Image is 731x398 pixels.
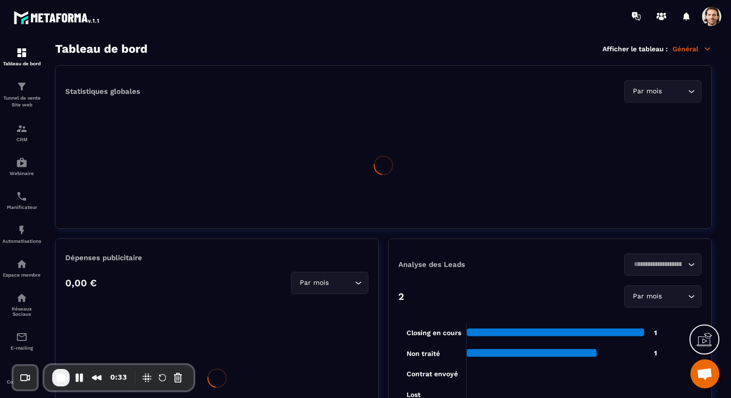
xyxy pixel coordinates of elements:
[331,278,352,288] input: Search for option
[398,291,404,302] p: 2
[407,350,440,357] tspan: Non traité
[297,278,331,288] span: Par mois
[664,291,686,302] input: Search for option
[407,329,461,337] tspan: Closing en cours
[16,258,28,270] img: automations
[2,285,41,324] a: social-networksocial-networkRéseaux Sociaux
[2,324,41,358] a: emailemailE-mailing
[2,272,41,278] p: Espace membre
[690,359,719,388] div: Ouvrir le chat
[16,191,28,202] img: scheduler
[55,42,147,56] h3: Tableau de bord
[16,81,28,92] img: formation
[2,205,41,210] p: Planificateur
[407,370,458,378] tspan: Contrat envoyé
[2,40,41,74] a: formationformationTableau de bord
[673,44,712,53] p: Général
[2,149,41,183] a: automationsautomationsWebinaire
[291,272,368,294] div: Search for option
[624,285,702,308] div: Search for option
[2,171,41,176] p: Webinaire
[398,260,550,269] p: Analyse des Leads
[16,47,28,59] img: formation
[2,379,41,384] p: Comptabilité
[630,86,664,97] span: Par mois
[2,306,41,317] p: Réseaux Sociaux
[16,292,28,304] img: social-network
[65,253,368,262] p: Dépenses publicitaire
[65,277,97,289] p: 0,00 €
[2,137,41,142] p: CRM
[2,74,41,116] a: formationformationTunnel de vente Site web
[664,86,686,97] input: Search for option
[2,238,41,244] p: Automatisations
[624,80,702,103] div: Search for option
[2,251,41,285] a: automationsautomationsEspace membre
[624,253,702,276] div: Search for option
[602,45,668,53] p: Afficher le tableau :
[2,61,41,66] p: Tableau de bord
[2,358,41,392] a: accountantaccountantComptabilité
[2,116,41,149] a: formationformationCRM
[2,95,41,108] p: Tunnel de vente Site web
[630,291,664,302] span: Par mois
[14,9,101,26] img: logo
[16,224,28,236] img: automations
[16,123,28,134] img: formation
[65,87,140,96] p: Statistiques globales
[2,217,41,251] a: automationsautomationsAutomatisations
[630,259,686,270] input: Search for option
[2,345,41,351] p: E-mailing
[2,183,41,217] a: schedulerschedulerPlanificateur
[16,331,28,343] img: email
[16,157,28,168] img: automations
